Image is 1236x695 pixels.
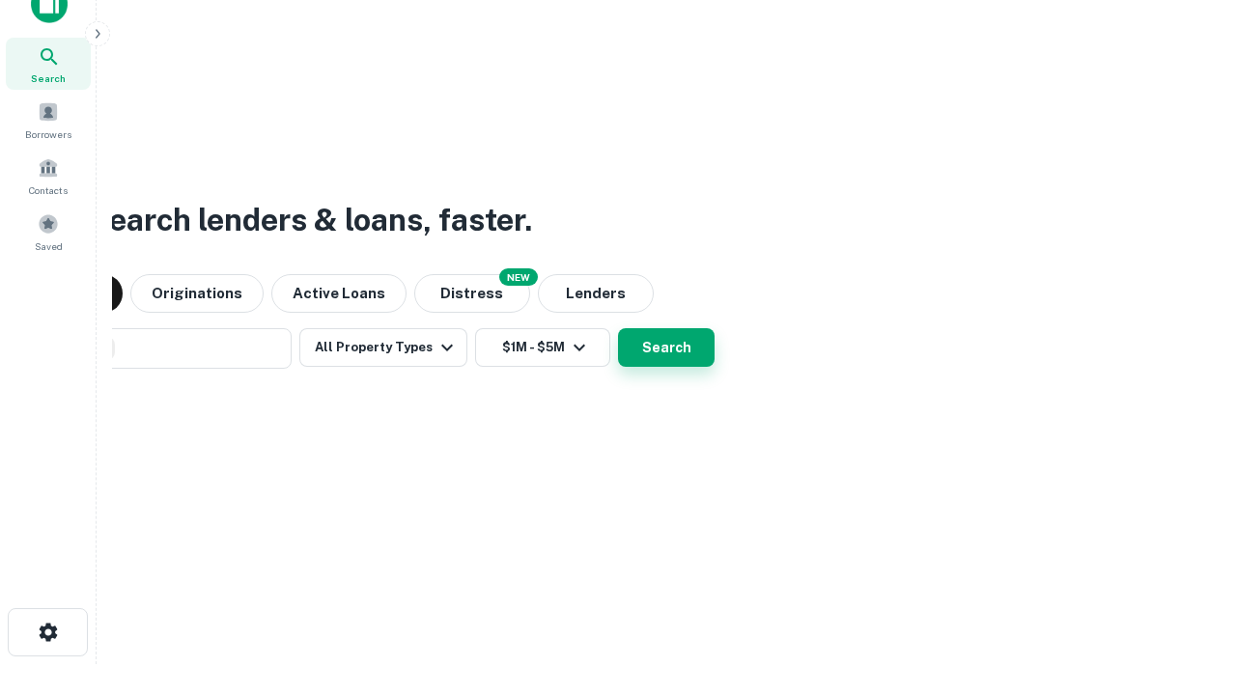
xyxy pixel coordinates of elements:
button: Active Loans [271,274,407,313]
span: Saved [35,238,63,254]
button: Originations [130,274,264,313]
a: Borrowers [6,94,91,146]
a: Saved [6,206,91,258]
button: Search [618,328,715,367]
button: All Property Types [299,328,467,367]
button: $1M - $5M [475,328,610,367]
a: Contacts [6,150,91,202]
button: Search distressed loans with lien and other non-mortgage details. [414,274,530,313]
button: Lenders [538,274,654,313]
div: NEW [499,268,538,286]
h3: Search lenders & loans, faster. [88,197,532,243]
a: Search [6,38,91,90]
span: Search [31,70,66,86]
span: Contacts [29,182,68,198]
span: Borrowers [25,126,71,142]
iframe: Chat Widget [1139,541,1236,633]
